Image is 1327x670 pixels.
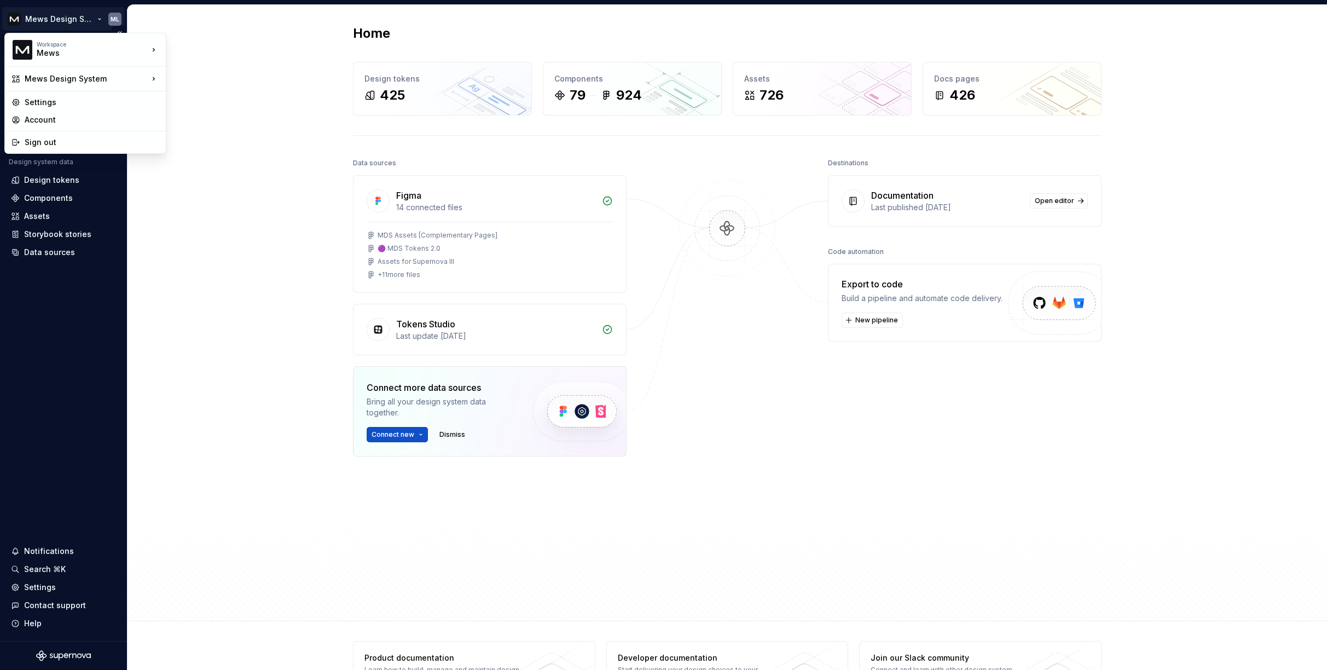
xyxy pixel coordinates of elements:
div: Account [25,114,159,125]
div: Mews [37,48,130,59]
div: Sign out [25,137,159,148]
div: Mews Design System [25,73,148,84]
img: e23f8d03-a76c-4364-8d4f-1225f58777f7.png [13,40,32,60]
div: Settings [25,97,159,108]
div: Workspace [37,41,148,48]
